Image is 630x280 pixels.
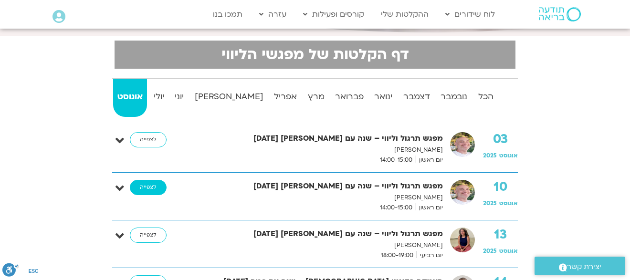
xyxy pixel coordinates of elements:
span: 14:00-15:00 [377,203,416,213]
span: אוגוסט [499,199,518,207]
p: [PERSON_NAME] [192,240,443,250]
a: [PERSON_NAME] [190,79,267,117]
a: מרץ [303,79,328,117]
strong: נובמבר [436,90,472,104]
span: 2025 [483,247,497,255]
a: לצפייה [130,228,167,243]
a: נובמבר [436,79,472,117]
a: יולי [149,79,168,117]
strong: יולי [149,90,168,104]
a: דצמבר [399,79,434,117]
img: תודעה בריאה [539,7,581,21]
strong: אוגוסט [113,90,147,104]
a: עזרה [254,5,291,23]
strong: [PERSON_NAME] [190,90,267,104]
a: יוני [170,79,188,117]
span: יום ראשון [416,203,443,213]
a: ינואר [370,79,397,117]
h2: דף הקלטות של מפגשי הליווי [120,46,510,63]
strong: פברואר [331,90,368,104]
span: 2025 [483,152,497,159]
strong: יוני [170,90,188,104]
a: פברואר [331,79,368,117]
span: יום רביעי [417,250,443,260]
strong: הכל [474,90,498,104]
strong: מפגש תרגול וליווי – שנה עם [PERSON_NAME] [DATE] [192,228,443,240]
strong: 13 [483,228,518,242]
strong: מפגש תרגול וליווי – שנה עם [PERSON_NAME] [DATE] [192,180,443,193]
span: 18:00-19:00 [378,250,417,260]
p: [PERSON_NAME] [192,145,443,155]
strong: 03 [483,132,518,146]
strong: מרץ [303,90,328,104]
strong: דצמבר [399,90,434,104]
span: יום ראשון [416,155,443,165]
strong: 10 [483,180,518,194]
span: אוגוסט [499,152,518,159]
strong: ינואר [370,90,397,104]
strong: אפריל [270,90,301,104]
a: לוח שידורים [441,5,500,23]
a: ההקלטות שלי [376,5,433,23]
a: הכל [474,79,498,117]
a: תמכו בנו [208,5,247,23]
strong: מפגש תרגול וליווי – שנה עם [PERSON_NAME] [DATE] [192,132,443,145]
a: לצפייה [130,180,167,195]
a: קורסים ופעילות [298,5,369,23]
span: 2025 [483,199,497,207]
a: לצפייה [130,132,167,147]
p: [PERSON_NAME] [192,193,443,203]
span: 14:00-15:00 [377,155,416,165]
a: יצירת קשר [535,257,625,275]
span: אוגוסט [499,247,518,255]
a: אפריל [270,79,301,117]
span: יצירת קשר [567,260,601,273]
a: אוגוסט [113,79,147,117]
